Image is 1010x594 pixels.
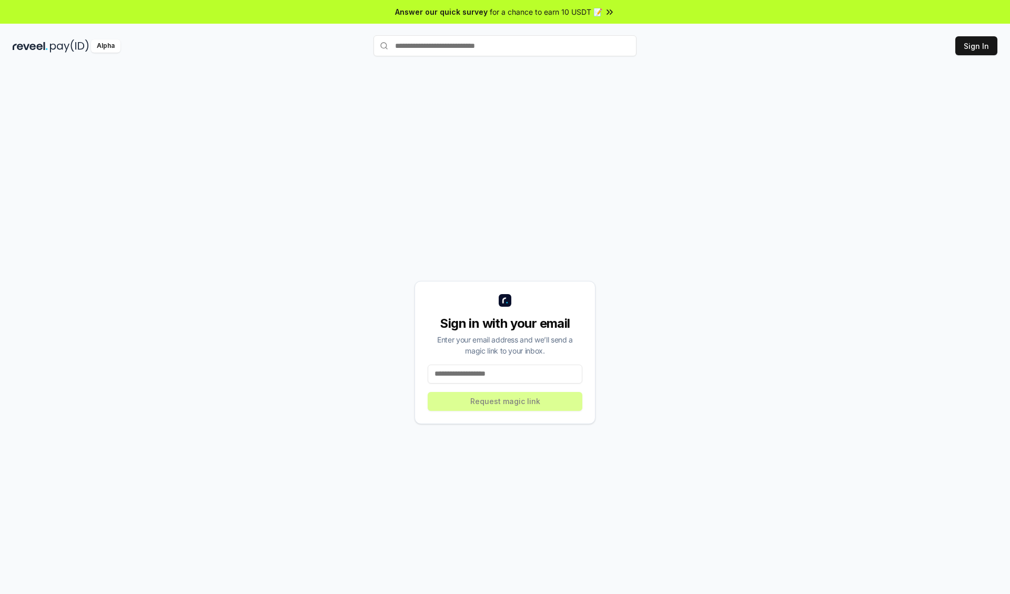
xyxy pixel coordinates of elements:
span: Answer our quick survey [395,6,488,17]
img: pay_id [50,39,89,53]
div: Alpha [91,39,120,53]
img: logo_small [499,294,511,307]
img: reveel_dark [13,39,48,53]
span: for a chance to earn 10 USDT 📝 [490,6,602,17]
div: Sign in with your email [428,315,582,332]
button: Sign In [955,36,997,55]
div: Enter your email address and we’ll send a magic link to your inbox. [428,334,582,356]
